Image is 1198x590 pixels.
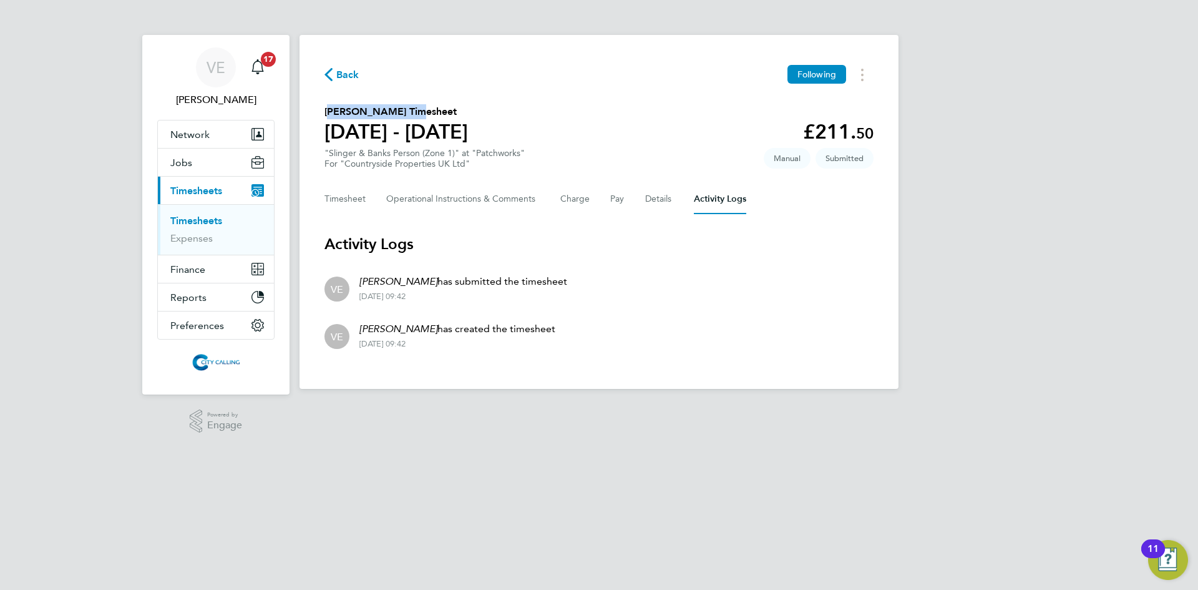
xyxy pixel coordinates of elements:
a: Go to home page [157,352,275,372]
button: Back [324,67,359,82]
button: Operational Instructions & Comments [386,184,540,214]
span: This timesheet is Submitted. [816,148,874,169]
a: Expenses [170,232,213,244]
span: VE [331,282,343,296]
span: This timesheet was manually created. [764,148,811,169]
span: VE [331,330,343,343]
app-decimal: £211. [803,120,874,144]
a: Powered byEngage [190,410,243,433]
nav: Main navigation [142,35,290,395]
button: Timesheets Menu [851,65,874,84]
p: has submitted the timesheet [359,274,567,289]
span: Following [797,69,836,80]
span: VE [207,59,225,76]
button: Following [787,65,846,84]
a: 17 [245,47,270,87]
span: Finance [170,263,205,275]
button: Jobs [158,149,274,176]
span: Network [170,129,210,140]
div: Timesheets [158,204,274,255]
em: [PERSON_NAME] [359,323,437,335]
p: has created the timesheet [359,322,555,337]
div: "Slinger & Banks Person (Zone 1)" at "Patchworks" [324,148,525,169]
button: Open Resource Center, 11 new notifications [1148,540,1188,580]
img: citycalling-logo-retina.png [189,352,243,372]
span: Powered by [207,410,242,420]
button: Finance [158,255,274,283]
button: Pay [610,184,625,214]
button: Details [645,184,674,214]
h3: Activity Logs [324,234,874,254]
h1: [DATE] - [DATE] [324,119,468,144]
em: [PERSON_NAME] [359,275,437,287]
button: Preferences [158,312,274,339]
a: Timesheets [170,215,222,227]
span: Timesheets [170,185,222,197]
span: Jobs [170,157,192,169]
span: Back [336,67,359,82]
button: Activity Logs [694,184,746,214]
button: Reports [158,283,274,311]
span: Engage [207,420,242,431]
h2: [PERSON_NAME] Timesheet [324,104,468,119]
div: Valeria Erdos [324,277,349,302]
button: Timesheets [158,177,274,204]
button: Timesheet [324,184,366,214]
div: For "Countryside Properties UK Ltd" [324,159,525,169]
span: Preferences [170,320,224,332]
div: [DATE] 09:42 [359,292,567,302]
span: Reports [170,292,207,303]
div: Valeria Erdos [324,324,349,349]
span: 50 [856,124,874,142]
button: Charge [560,184,590,214]
div: 11 [1147,549,1159,565]
button: Network [158,120,274,148]
div: [DATE] 09:42 [359,339,555,349]
span: 17 [261,52,276,67]
a: VE[PERSON_NAME] [157,47,275,107]
span: Valeria Erdos [157,92,275,107]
